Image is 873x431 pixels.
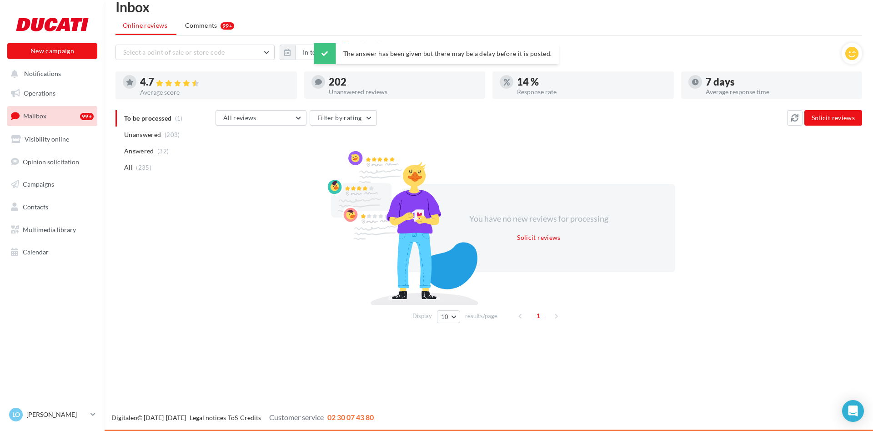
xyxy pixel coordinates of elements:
span: (203) [165,131,180,138]
div: 99+ [221,22,234,30]
span: Display [412,312,432,320]
a: Multimedia library [5,220,99,239]
span: 1 [531,309,546,323]
span: Customer service [269,413,324,421]
button: Select a point of sale or store code [115,45,275,60]
a: Digitaleo [111,414,137,421]
a: Opinion solicitation [5,152,99,172]
span: Mailbox [23,112,46,120]
span: Operations [24,89,55,97]
div: Average response time [706,89,855,95]
div: Response rate [517,89,667,95]
span: 10 [441,313,449,320]
button: New campaign [7,43,97,59]
span: © [DATE]-[DATE] - - - [111,414,374,421]
span: Campaigns [23,180,54,188]
span: Visibility online [25,135,69,143]
a: Credits [240,414,261,421]
button: In total [280,45,332,60]
a: Calendar [5,243,99,262]
span: Opinion solicitation [23,157,79,165]
span: Select a point of sale or store code [123,48,225,56]
span: Unanswered [124,130,161,139]
a: Visibility online [5,130,99,149]
a: Legal notices [190,414,226,421]
div: Open Intercom Messenger [842,400,864,422]
span: Comments [185,21,217,30]
a: Campaigns [5,175,99,194]
span: Answered [124,147,154,156]
span: Contacts [23,203,48,211]
div: 4.7 [140,77,290,87]
a: Mailbox99+ [5,106,99,126]
div: 7 days [706,77,855,87]
a: LO [PERSON_NAME] [7,406,97,423]
span: LO [12,410,20,419]
div: You have no new reviews for processing [461,213,617,225]
span: All reviews [223,114,256,122]
span: (235) [136,164,151,171]
span: All [124,163,133,172]
button: 10 [437,310,460,323]
span: 02 30 07 43 80 [327,413,374,421]
a: ToS [228,414,238,421]
span: (32) [157,147,169,155]
button: Filter by rating [310,110,377,126]
button: All reviews [216,110,306,126]
span: results/page [465,312,497,320]
button: In total [295,45,332,60]
div: Average score [140,89,290,96]
div: 202 [329,77,478,87]
span: Multimedia library [23,226,76,233]
p: [PERSON_NAME] [26,410,87,419]
div: Unanswered reviews [329,89,478,95]
div: The answer has been given but there may be a delay before it is posted. [314,43,559,64]
div: 14 % [517,77,667,87]
div: 99+ [80,113,94,120]
a: Operations [5,84,99,103]
span: Notifications [24,70,61,78]
a: Contacts [5,198,99,217]
button: Solicit reviews [513,232,564,243]
span: Calendar [23,248,49,256]
button: Solicit reviews [804,110,862,126]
